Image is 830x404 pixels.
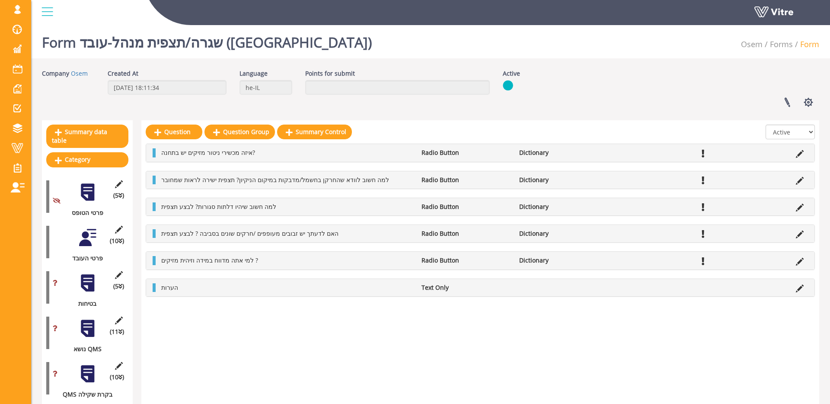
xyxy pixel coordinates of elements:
[515,176,613,184] li: Dictionary
[110,373,124,382] span: (10 )
[46,254,122,263] div: פרטי העובד
[515,148,613,157] li: Dictionary
[110,327,124,336] span: (11 )
[113,282,124,291] span: (5 )
[113,191,124,200] span: (5 )
[305,69,355,78] label: Points for submit
[46,208,122,217] div: פרטי הטופס
[515,256,613,265] li: Dictionary
[161,202,276,211] span: למה חשוב שיהיו דלתות סגורות? לבצע תצפית
[108,69,138,78] label: Created At
[46,390,122,399] div: QMS בקרת שקילה
[741,39,763,49] a: Osem
[515,229,613,238] li: Dictionary
[71,69,88,77] a: Osem
[46,299,122,308] div: בטיחות
[503,80,513,91] img: yes
[42,69,69,78] label: Company
[417,283,515,292] li: Text Only
[417,202,515,211] li: Radio Button
[46,345,122,353] div: נושא QMS
[161,148,255,157] span: איזה מכשירי ניטור מזיקים יש בתחנה?
[503,69,520,78] label: Active
[146,125,202,139] a: Question
[770,39,793,49] a: Forms
[42,22,372,58] h1: Form שגרה/תצפית מנהל-עובד ([GEOGRAPHIC_DATA])
[161,256,258,264] span: למי אתה מדווח במידה וזיהית מזיקים ?
[46,125,128,148] a: Summary data table
[110,237,124,245] span: (10 )
[417,229,515,238] li: Radio Button
[417,176,515,184] li: Radio Button
[161,229,338,237] span: האם לדעתך יש זבובים מעופפים /חרקים שונים בסביבה ? לבצע תצפית
[417,256,515,265] li: Radio Button
[515,202,613,211] li: Dictionary
[793,39,819,50] li: Form
[277,125,352,139] a: Summary Control
[417,148,515,157] li: Radio Button
[161,283,178,292] span: הערות
[239,69,268,78] label: Language
[46,152,128,167] a: Category
[204,125,275,139] a: Question Group
[161,176,389,184] span: למה חשוב לוודא שהחרקן בחשמל/מדבקות במיקום הניקיון? תצפית ישירה לראות שמחובר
